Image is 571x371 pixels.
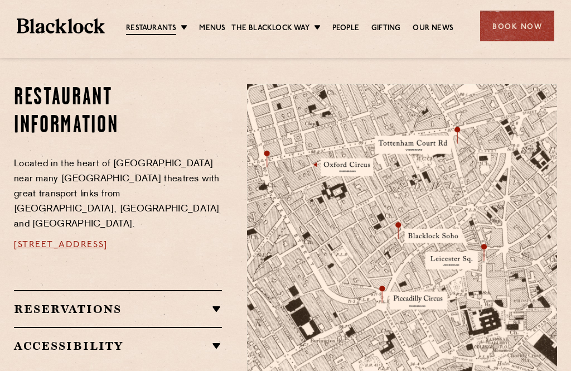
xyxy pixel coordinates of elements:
img: BL_Textured_Logo-footer-cropped.svg [17,18,105,33]
a: [STREET_ADDRESS] [14,240,108,249]
a: Menus [199,23,225,34]
a: Our News [413,23,453,34]
div: Book Now [480,11,554,41]
a: Gifting [371,23,400,34]
a: The Blacklock Way [231,23,309,34]
h2: Reservations [14,302,222,316]
h2: Restaurant information [14,84,222,140]
a: People [332,23,359,34]
h2: Accessibility [14,339,222,353]
a: Restaurants [126,23,176,35]
p: Located in the heart of [GEOGRAPHIC_DATA] near many [GEOGRAPHIC_DATA] theatres with great transpo... [14,157,222,232]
